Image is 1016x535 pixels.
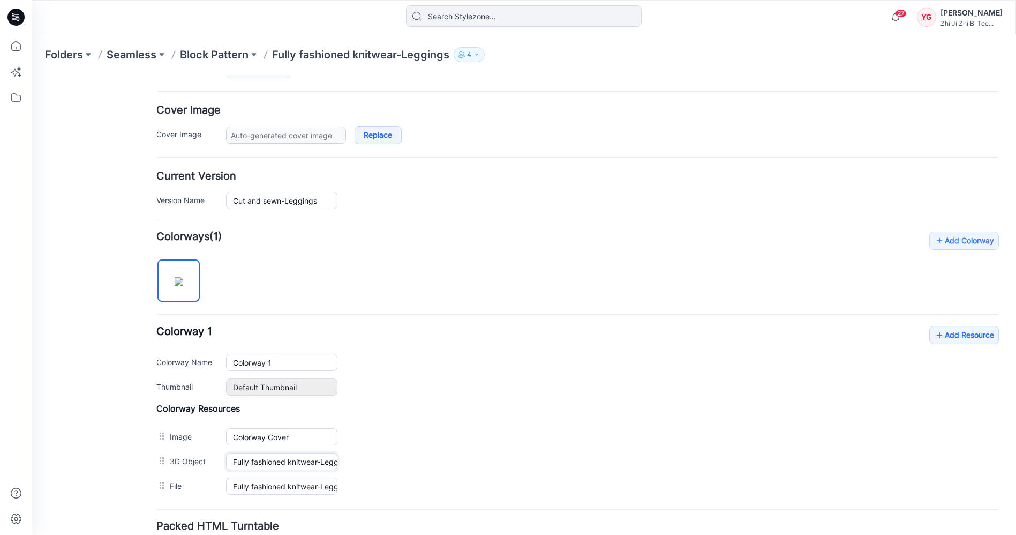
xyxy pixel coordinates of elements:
[124,155,177,168] strong: Colorways
[895,9,907,18] span: 27
[124,119,183,131] label: Version Name
[32,75,1016,535] iframe: edit-style
[177,155,190,168] span: (1)
[917,8,936,27] div: YG
[124,250,180,263] span: Colorway 1
[180,47,249,62] a: Block Pattern
[107,47,156,62] a: Seamless
[940,19,1003,27] div: Zhi Ji Zhi Bi Tec...
[124,446,967,456] h4: Packed HTML Turntable
[138,405,183,417] label: File
[897,251,967,269] a: Add Resource
[138,355,183,367] label: Image
[897,157,967,175] a: Add Colorway
[138,380,183,392] label: 3D Object
[142,202,151,211] img: eyJhbGciOiJIUzI1NiIsImtpZCI6IjAiLCJzbHQiOiJzZXMiLCJ0eXAiOiJKV1QifQ.eyJkYXRhIjp7InR5cGUiOiJzdG9yYW...
[406,5,642,27] input: Search Stylezone…
[467,49,471,61] p: 4
[124,328,967,339] h4: Colorway Resources
[940,6,1003,19] div: [PERSON_NAME]
[124,281,183,293] label: Colorway Name
[124,96,967,106] h4: Current Version
[272,47,449,62] p: Fully fashioned knitwear-Leggings
[454,47,485,62] button: 4
[45,47,83,62] a: Folders
[124,306,183,317] label: Thumbnail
